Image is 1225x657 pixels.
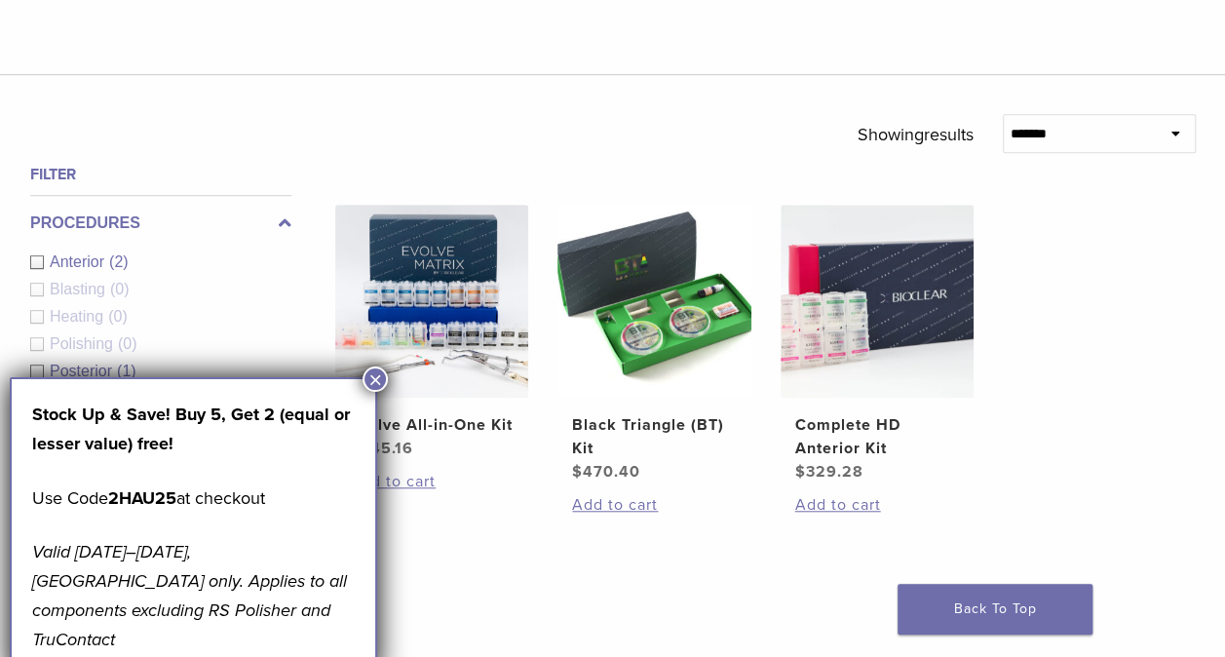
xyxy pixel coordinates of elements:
h2: Evolve All-in-One Kit [350,413,514,437]
span: (0) [110,281,130,297]
a: Back To Top [898,584,1092,635]
span: (0) [108,308,128,325]
img: Black Triangle (BT) Kit [557,205,750,398]
span: Anterior [50,253,109,270]
a: Add to cart: “Black Triangle (BT) Kit” [572,493,736,517]
a: Add to cart: “Evolve All-in-One Kit” [350,470,514,493]
bdi: 470.40 [572,462,640,482]
a: Black Triangle (BT) KitBlack Triangle (BT) Kit $470.40 [557,205,750,483]
h2: Complete HD Anterior Kit [794,413,958,460]
img: Complete HD Anterior Kit [781,205,974,398]
span: Polishing [50,335,118,352]
a: Add to cart: “Complete HD Anterior Kit” [794,493,958,517]
bdi: 329.28 [794,462,862,482]
h4: Filter [30,163,291,186]
button: Close [363,367,388,392]
span: Posterior [50,363,117,379]
span: $ [572,462,583,482]
p: Showing results [858,114,974,155]
h2: Black Triangle (BT) Kit [572,413,736,460]
label: Procedures [30,212,291,235]
strong: Stock Up & Save! Buy 5, Get 2 (equal or lesser value) free! [32,404,350,454]
span: (0) [118,335,137,352]
span: (1) [117,363,136,379]
span: $ [794,462,805,482]
a: Complete HD Anterior KitComplete HD Anterior Kit $329.28 [781,205,974,483]
span: Heating [50,308,108,325]
a: Evolve All-in-One KitEvolve All-in-One Kit $745.16 [335,205,528,460]
span: Blasting [50,281,110,297]
strong: 2HAU25 [108,487,176,509]
bdi: 745.16 [350,439,413,458]
span: (2) [109,253,129,270]
em: Valid [DATE]–[DATE], [GEOGRAPHIC_DATA] only. Applies to all components excluding RS Polisher and ... [32,541,347,650]
img: Evolve All-in-One Kit [335,205,528,398]
p: Use Code at checkout [32,483,355,513]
